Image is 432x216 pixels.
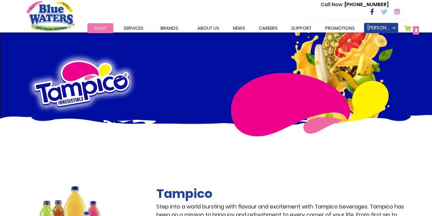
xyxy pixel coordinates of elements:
[415,27,418,34] span: 3
[321,1,345,8] span: Call Now :
[318,23,362,33] a: Promotions
[284,23,318,33] a: support
[404,25,419,35] a: 3
[94,25,107,31] span: Shop
[156,186,406,201] h2: Tampico
[191,23,226,33] a: about us
[321,1,389,8] p: [PHONE_NUMBER]
[252,23,284,33] a: careers
[27,1,74,31] a: store logo
[124,25,143,31] span: Services
[226,23,252,33] a: News
[161,25,178,31] span: Brands
[364,23,398,33] a: [PERSON_NAME]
